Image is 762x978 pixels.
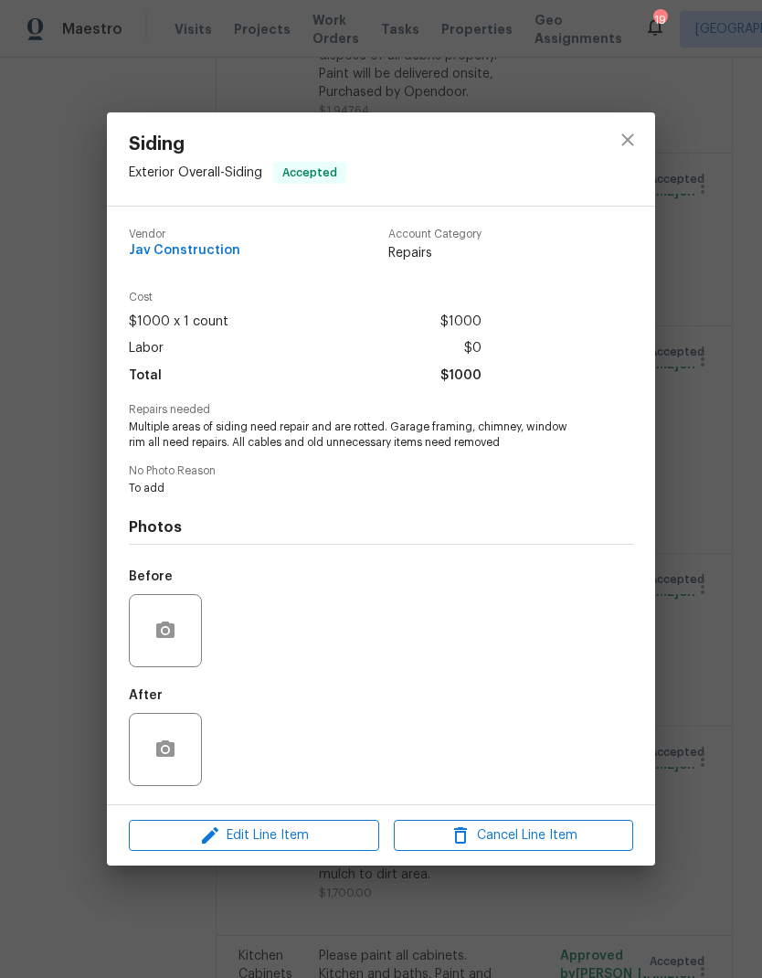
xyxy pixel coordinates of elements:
[134,824,374,847] span: Edit Line Item
[653,11,666,29] div: 19
[440,363,482,389] span: $1000
[129,292,482,303] span: Cost
[129,309,228,335] span: $1000 x 1 count
[129,570,173,583] h5: Before
[399,824,628,847] span: Cancel Line Item
[464,335,482,362] span: $0
[129,363,162,389] span: Total
[440,309,482,335] span: $1000
[129,689,163,702] h5: After
[129,166,262,179] span: Exterior Overall - Siding
[388,229,482,240] span: Account Category
[129,229,240,240] span: Vendor
[129,134,346,154] span: Siding
[129,518,633,537] h4: Photos
[129,820,379,852] button: Edit Line Item
[129,465,633,477] span: No Photo Reason
[275,164,344,182] span: Accepted
[129,244,240,258] span: Jav Construction
[606,118,650,162] button: close
[388,244,482,262] span: Repairs
[129,420,583,451] span: Multiple areas of siding need repair and are rotted. Garage framing, chimney, window rim all need...
[129,335,164,362] span: Labor
[394,820,633,852] button: Cancel Line Item
[129,404,633,416] span: Repairs needed
[129,481,583,496] span: To add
